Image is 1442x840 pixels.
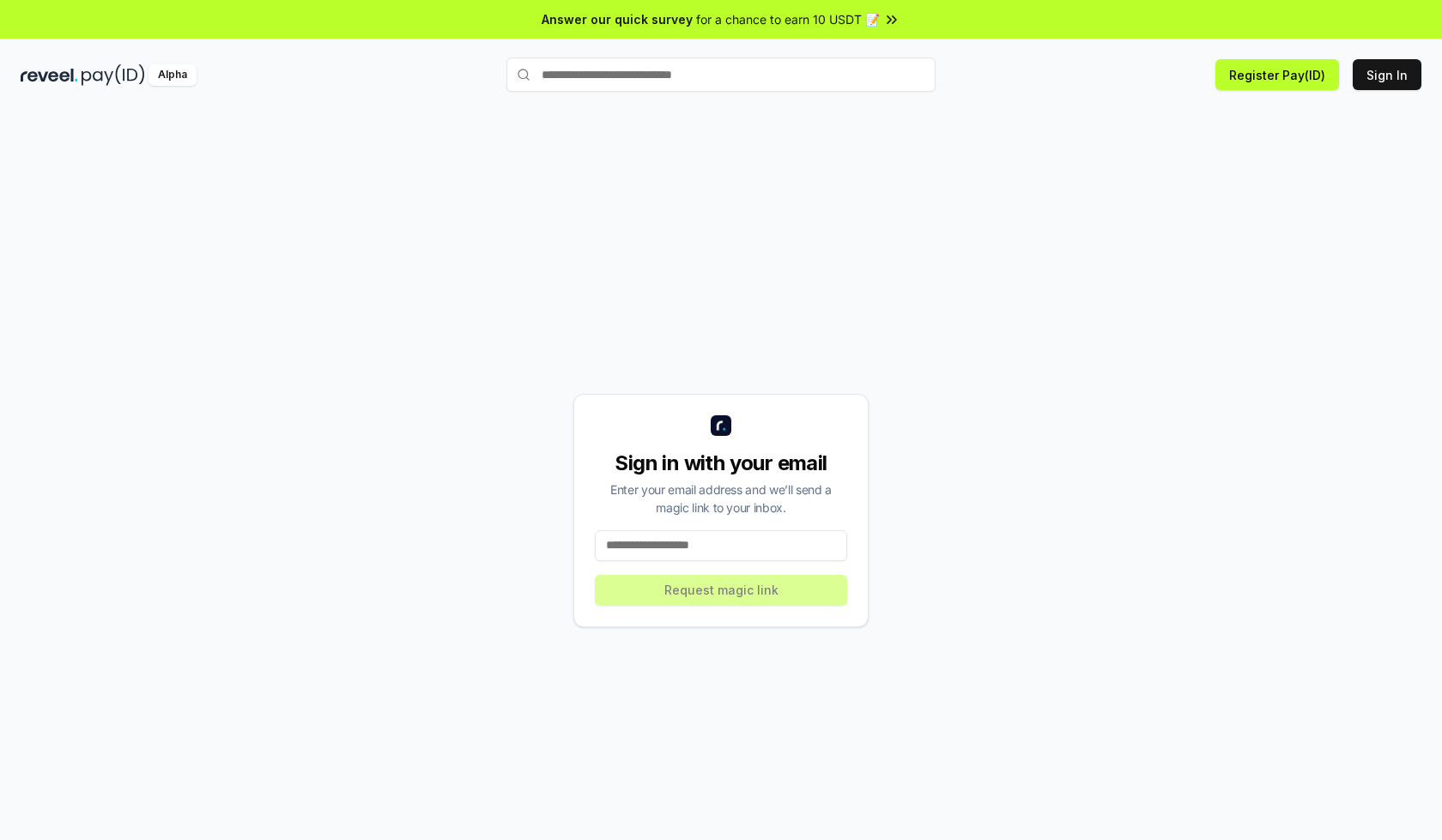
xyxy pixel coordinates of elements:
div: Enter your email address and we’ll send a magic link to your inbox. [595,480,847,517]
button: Register Pay(ID) [1215,59,1339,90]
div: Alpha [148,64,197,86]
button: Sign In [1353,59,1421,90]
div: Sign in with your email [595,450,847,477]
img: logo_small [711,415,731,436]
img: reveel_dark [21,64,78,86]
img: pay_id [82,64,145,86]
span: for a chance to earn 10 USDT 📝 [696,10,880,28]
span: Answer our quick survey [542,10,693,28]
